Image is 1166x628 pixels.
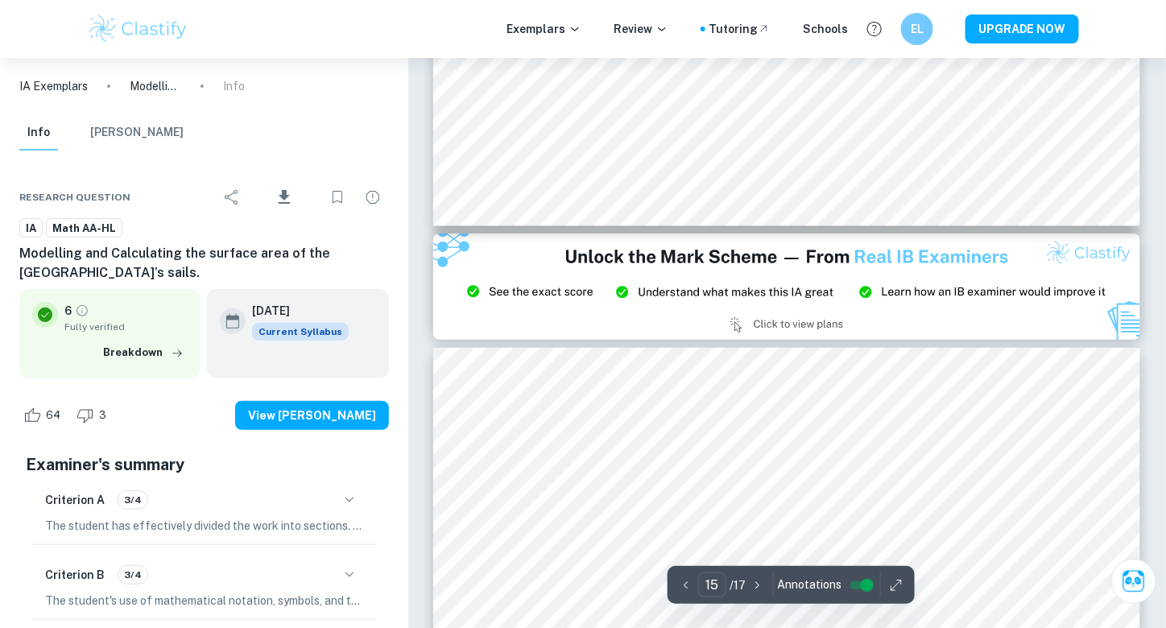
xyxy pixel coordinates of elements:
[20,221,42,237] span: IA
[19,77,88,95] a: IA Exemplars
[118,568,147,582] span: 3/4
[19,244,389,283] h6: Modelling and Calculating the surface area of the [GEOGRAPHIC_DATA]’s sails.
[75,304,89,318] a: Grade fully verified
[64,320,188,334] span: Fully verified
[252,323,349,341] div: This exemplar is based on the current syllabus. Feel free to refer to it for inspiration/ideas wh...
[118,493,147,507] span: 3/4
[252,302,336,320] h6: [DATE]
[90,115,184,151] button: [PERSON_NAME]
[803,20,848,38] a: Schools
[235,401,389,430] button: View [PERSON_NAME]
[45,592,363,609] p: The student's use of mathematical notation, symbols, and terminology lacks correctness, as the x ...
[19,403,69,428] div: Like
[46,218,122,238] a: Math AA-HL
[777,576,841,593] span: Annotations
[965,14,1079,43] button: UPGRADE NOW
[37,407,69,423] span: 64
[433,233,1140,340] img: Ad
[507,20,581,38] p: Exemplars
[64,302,72,320] p: 6
[216,181,248,213] div: Share
[47,221,122,237] span: Math AA-HL
[861,15,888,43] button: Help and Feedback
[45,491,105,509] h6: Criterion A
[321,181,354,213] div: Bookmark
[99,341,188,365] button: Breakdown
[19,218,43,238] a: IA
[87,13,189,45] img: Clastify logo
[614,20,668,38] p: Review
[357,181,389,213] div: Report issue
[19,190,130,205] span: Research question
[19,115,58,151] button: Info
[709,20,771,38] a: Tutoring
[45,517,363,535] p: The student has effectively divided the work into sections. The body of the work is further subdi...
[730,576,746,594] p: / 17
[908,20,927,38] h6: EL
[252,323,349,341] span: Current Syllabus
[26,452,382,477] h5: Examiner's summary
[251,176,318,218] div: Download
[90,407,115,423] span: 3
[1111,559,1156,604] button: Ask Clai
[901,13,933,45] button: EL
[223,77,245,95] p: Info
[72,403,115,428] div: Dislike
[45,566,105,584] h6: Criterion B
[130,77,181,95] p: Modelling and Calculating the surface area of the [GEOGRAPHIC_DATA]’s sails.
